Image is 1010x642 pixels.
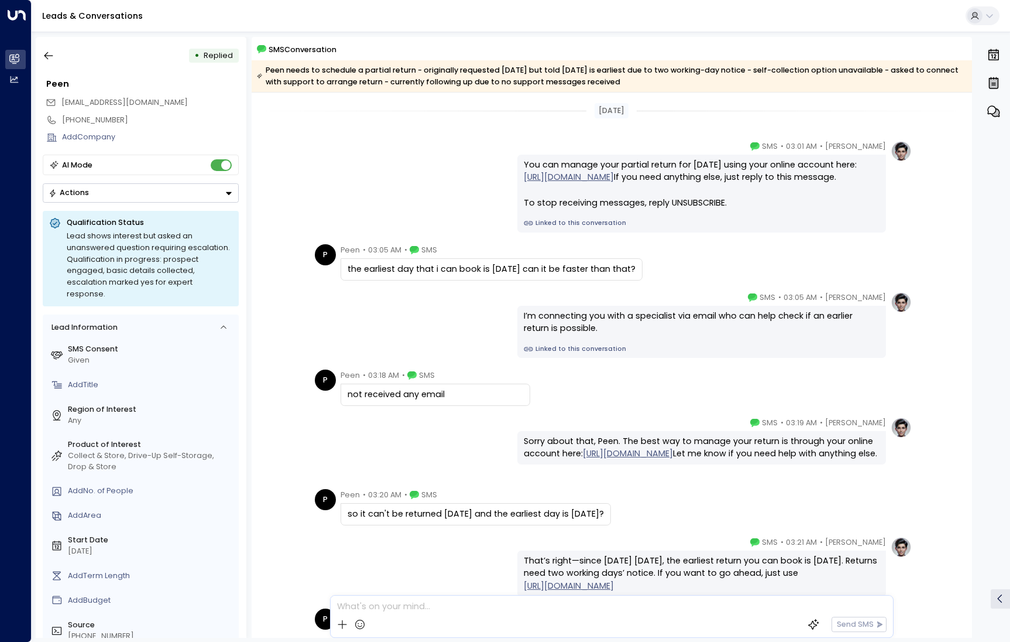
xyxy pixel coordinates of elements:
[341,370,360,381] span: Peen
[762,537,778,548] span: SMS
[760,292,775,303] span: SMS
[404,489,407,501] span: •
[348,388,523,401] div: not received any email
[47,322,117,333] div: Lead Information
[778,292,781,303] span: •
[524,310,880,335] div: I’m connecting you with a specialist via email who can help check if an earlier return is possible.
[315,609,336,630] div: P
[68,535,235,546] label: Start Date
[68,620,235,631] label: Source
[269,43,336,56] span: SMS Conversation
[524,344,880,354] a: Linked to this conversation
[68,595,235,606] div: AddBudget
[62,159,92,171] div: AI Mode
[348,508,604,521] div: so it can't be returned [DATE] and the earliest day is [DATE]?
[762,417,778,429] span: SMS
[68,439,235,450] label: Product of Interest
[404,244,407,256] span: •
[820,141,823,152] span: •
[421,489,437,501] span: SMS
[315,244,336,265] div: P
[68,355,235,366] div: Given
[524,218,880,228] a: Linked to this conversation
[68,571,235,582] div: AddTerm Length
[49,188,89,197] div: Actions
[583,448,673,460] a: [URL][DOMAIN_NAME]
[825,292,886,303] span: [PERSON_NAME]
[421,244,437,256] span: SMS
[315,489,336,510] div: P
[341,489,360,501] span: Peen
[68,344,235,355] label: SMS Consent
[825,141,886,152] span: [PERSON_NAME]
[257,64,966,88] div: Peen needs to schedule a partial return - originally requested [DATE] but told [DATE] is earliest...
[194,46,200,65] div: •
[204,50,233,60] span: Replied
[68,404,235,415] label: Region of Interest
[68,631,235,642] div: [PHONE_NUMBER]
[68,546,235,557] div: [DATE]
[62,115,239,126] div: [PHONE_NUMBER]
[61,97,188,108] span: P-E-E-N-1-4-2-4@gmail.com
[42,10,143,22] a: Leads & Conversations
[368,489,401,501] span: 03:20 AM
[341,244,360,256] span: Peen
[402,370,405,381] span: •
[524,580,614,593] a: [URL][DOMAIN_NAME]
[891,417,912,438] img: profile-logo.png
[595,103,628,118] div: [DATE]
[820,417,823,429] span: •
[67,230,232,300] div: Lead shows interest but asked an unanswered question requiring escalation. Qualification in progr...
[825,537,886,548] span: [PERSON_NAME]
[68,450,235,473] div: Collect & Store, Drive-Up Self-Storage, Drop & Store
[348,263,635,276] div: the earliest day that i can book is [DATE] can it be faster than that?
[524,171,614,184] a: [URL][DOMAIN_NAME]
[363,370,366,381] span: •
[68,486,235,497] div: AddNo. of People
[43,183,239,203] button: Actions
[368,370,399,381] span: 03:18 AM
[784,292,817,303] span: 03:05 AM
[43,183,239,203] div: Button group with a nested menu
[762,141,778,152] span: SMS
[68,380,235,391] div: AddTitle
[781,417,784,429] span: •
[524,435,880,460] div: Sorry about that, Peen. The best way to manage your return is through your online account here: L...
[363,489,366,501] span: •
[62,132,239,143] div: AddCompany
[524,159,880,209] div: You can manage your partial return for [DATE] using your online account here: If you need anythin...
[891,292,912,313] img: profile-logo.png
[368,244,401,256] span: 03:05 AM
[61,97,188,107] span: [EMAIL_ADDRESS][DOMAIN_NAME]
[67,217,232,228] p: Qualification Status
[419,370,435,381] span: SMS
[781,537,784,548] span: •
[68,510,235,521] div: AddArea
[891,141,912,162] img: profile-logo.png
[315,370,336,391] div: P
[820,537,823,548] span: •
[363,244,366,256] span: •
[891,537,912,558] img: profile-logo.png
[524,555,880,593] div: That’s right—since [DATE] [DATE], the earliest return you can book is [DATE]. Returns need two wo...
[46,78,239,91] div: Peen
[820,292,823,303] span: •
[825,417,886,429] span: [PERSON_NAME]
[786,141,817,152] span: 03:01 AM
[68,415,235,426] div: Any
[786,417,817,429] span: 03:19 AM
[781,141,784,152] span: •
[786,537,817,548] span: 03:21 AM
